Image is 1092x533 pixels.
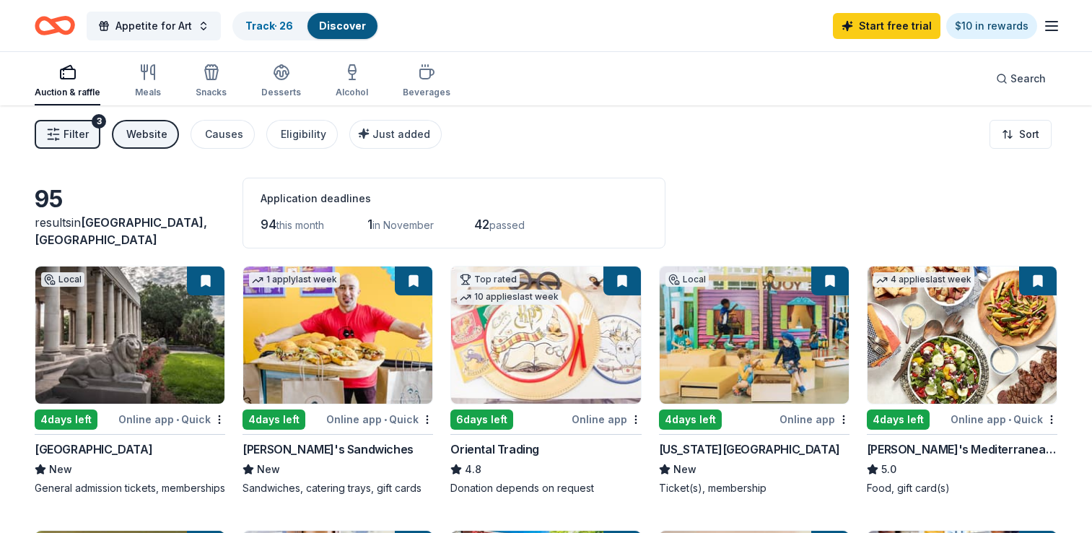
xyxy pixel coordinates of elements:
[135,58,161,105] button: Meals
[35,87,100,98] div: Auction & raffle
[984,64,1057,93] button: Search
[572,410,642,428] div: Online app
[873,272,974,287] div: 4 applies last week
[990,120,1052,149] button: Sort
[232,12,379,40] button: Track· 26Discover
[326,410,433,428] div: Online app Quick
[349,120,442,149] button: Just added
[243,266,432,404] img: Image for Ike's Sandwiches
[41,272,84,287] div: Local
[946,13,1037,39] a: $10 in rewards
[196,58,227,105] button: Snacks
[249,272,340,287] div: 1 apply last week
[35,120,100,149] button: Filter3
[245,19,293,32] a: Track· 26
[118,410,225,428] div: Online app Quick
[450,409,513,430] div: 6 days left
[115,17,192,35] span: Appetite for Art
[243,441,414,458] div: [PERSON_NAME]'s Sandwiches
[403,58,450,105] button: Beverages
[867,409,930,430] div: 4 days left
[659,266,849,495] a: Image for Louisiana Children's MuseumLocal4days leftOnline app[US_STATE][GEOGRAPHIC_DATA]NewTicke...
[243,266,433,495] a: Image for Ike's Sandwiches1 applylast week4days leftOnline app•Quick[PERSON_NAME]'s SandwichesNew...
[1019,126,1039,143] span: Sort
[243,481,433,495] div: Sandwiches, catering trays, gift cards
[489,219,525,231] span: passed
[660,266,849,404] img: Image for Louisiana Children's Museum
[126,126,167,143] div: Website
[266,120,338,149] button: Eligibility
[450,441,539,458] div: Oriental Trading
[261,87,301,98] div: Desserts
[92,114,106,129] div: 3
[833,13,940,39] a: Start free trial
[779,410,849,428] div: Online app
[64,126,89,143] span: Filter
[384,414,387,425] span: •
[659,409,722,430] div: 4 days left
[35,215,207,247] span: [GEOGRAPHIC_DATA], [GEOGRAPHIC_DATA]
[336,58,368,105] button: Alcohol
[673,461,696,478] span: New
[319,19,366,32] a: Discover
[867,481,1057,495] div: Food, gift card(s)
[659,481,849,495] div: Ticket(s), membership
[659,441,840,458] div: [US_STATE][GEOGRAPHIC_DATA]
[205,126,243,143] div: Causes
[135,87,161,98] div: Meals
[112,120,179,149] button: Website
[35,266,224,404] img: Image for New Orleans City Park
[261,58,301,105] button: Desserts
[243,409,305,430] div: 4 days left
[372,128,430,140] span: Just added
[457,290,562,305] div: 10 applies last week
[474,217,489,232] span: 42
[191,120,255,149] button: Causes
[261,190,647,207] div: Application deadlines
[465,461,481,478] span: 4.8
[35,9,75,43] a: Home
[176,414,179,425] span: •
[35,481,225,495] div: General admission tickets, memberships
[951,410,1057,428] div: Online app Quick
[1010,70,1046,87] span: Search
[35,58,100,105] button: Auction & raffle
[35,409,97,430] div: 4 days left
[196,87,227,98] div: Snacks
[35,266,225,495] a: Image for New Orleans City ParkLocal4days leftOnline app•Quick[GEOGRAPHIC_DATA]NewGeneral admissi...
[35,215,207,247] span: in
[403,87,450,98] div: Beverages
[336,87,368,98] div: Alcohol
[87,12,221,40] button: Appetite for Art
[457,272,520,287] div: Top rated
[35,441,152,458] div: [GEOGRAPHIC_DATA]
[49,461,72,478] span: New
[665,272,709,287] div: Local
[451,266,640,404] img: Image for Oriental Trading
[1008,414,1011,425] span: •
[367,217,372,232] span: 1
[35,214,225,248] div: results
[881,461,896,478] span: 5.0
[867,266,1057,495] a: Image for Taziki's Mediterranean Cafe4 applieslast week4days leftOnline app•Quick[PERSON_NAME]'s ...
[257,461,280,478] span: New
[450,266,641,495] a: Image for Oriental TradingTop rated10 applieslast week6days leftOnline appOriental Trading4.8Dona...
[276,219,324,231] span: this month
[450,481,641,495] div: Donation depends on request
[35,185,225,214] div: 95
[868,266,1057,404] img: Image for Taziki's Mediterranean Cafe
[261,217,276,232] span: 94
[281,126,326,143] div: Eligibility
[867,441,1057,458] div: [PERSON_NAME]'s Mediterranean Cafe
[372,219,434,231] span: in November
